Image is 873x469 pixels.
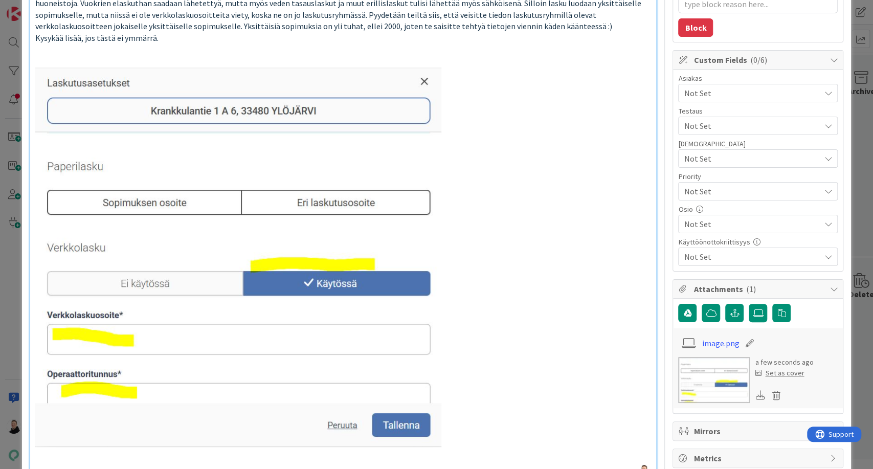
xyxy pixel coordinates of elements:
[678,107,838,115] div: Testaus
[21,2,47,14] span: Support
[693,54,824,66] span: Custom Fields
[35,67,441,447] img: image.png
[755,389,766,402] div: Download
[702,337,740,349] a: image.png
[684,218,820,230] span: Not Set
[693,452,824,464] span: Metrics
[755,368,804,378] div: Set as cover
[678,18,713,37] button: Block
[678,238,838,245] div: Käyttöönottokriittisyys
[678,173,838,180] div: Priority
[678,75,838,82] div: Asiakas
[684,184,815,198] span: Not Set
[755,357,813,368] div: a few seconds ago
[684,251,820,263] span: Not Set
[750,55,767,65] span: ( 0/6 )
[684,152,820,165] span: Not Set
[693,283,824,295] span: Attachments
[678,206,838,213] div: Osio
[678,140,838,147] div: [DEMOGRAPHIC_DATA]
[693,425,824,437] span: Mirrors
[684,87,820,99] span: Not Set
[684,120,820,132] span: Not Set
[746,284,755,294] span: ( 1 )
[35,33,159,43] span: Kysykää lisää, jos tästä ei ymmärrä.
